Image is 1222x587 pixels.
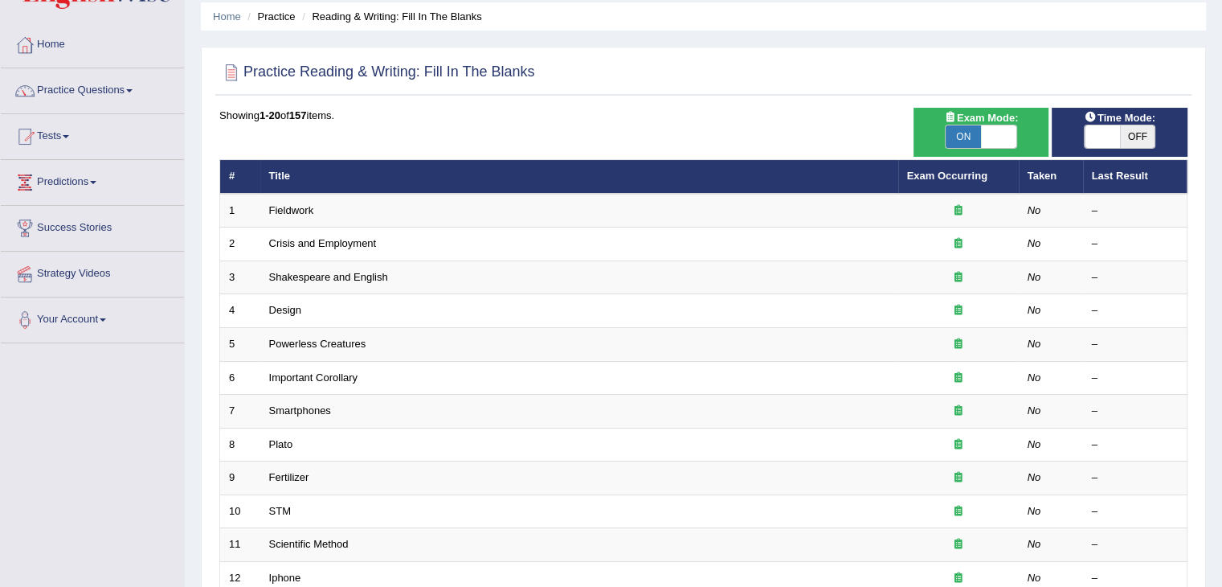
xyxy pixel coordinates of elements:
[1028,371,1041,384] em: No
[260,160,898,194] th: Title
[260,109,280,121] b: 1-20
[219,60,535,84] h2: Practice Reading & Writing: Fill In The Blanks
[1019,160,1083,194] th: Taken
[938,109,1024,126] span: Exam Mode:
[907,504,1010,519] div: Exam occurring question
[220,428,260,462] td: 8
[213,10,241,23] a: Home
[220,495,260,528] td: 10
[946,125,981,148] span: ON
[907,337,1010,352] div: Exam occurring question
[1,23,184,63] a: Home
[907,203,1010,219] div: Exam occurring question
[1078,109,1162,126] span: Time Mode:
[907,236,1010,252] div: Exam occurring question
[1092,236,1179,252] div: –
[1028,538,1041,550] em: No
[907,404,1010,419] div: Exam occurring question
[1092,571,1179,586] div: –
[907,537,1010,552] div: Exam occurring question
[220,361,260,395] td: 6
[269,505,291,517] a: STM
[1028,438,1041,450] em: No
[269,371,358,384] a: Important Corollary
[1028,471,1041,483] em: No
[269,438,293,450] a: Plato
[220,328,260,362] td: 5
[1028,572,1041,584] em: No
[220,194,260,228] td: 1
[907,437,1010,453] div: Exam occurring question
[1028,505,1041,517] em: No
[1,298,184,338] a: Your Account
[269,338,366,350] a: Powerless Creatures
[1083,160,1187,194] th: Last Result
[1092,504,1179,519] div: –
[907,571,1010,586] div: Exam occurring question
[220,294,260,328] td: 4
[1,114,184,154] a: Tests
[269,572,301,584] a: Iphone
[1092,203,1179,219] div: –
[907,270,1010,285] div: Exam occurring question
[1092,537,1179,552] div: –
[1120,125,1155,148] span: OFF
[220,160,260,194] th: #
[913,108,1049,157] div: Show exams occurring in exams
[269,304,301,316] a: Design
[220,462,260,495] td: 9
[1028,338,1041,350] em: No
[269,237,377,249] a: Crisis and Employment
[907,170,987,182] a: Exam Occurring
[220,528,260,562] td: 11
[220,228,260,261] td: 2
[1092,270,1179,285] div: –
[269,538,349,550] a: Scientific Method
[1092,371,1179,386] div: –
[1092,337,1179,352] div: –
[1092,470,1179,486] div: –
[269,271,388,283] a: Shakespeare and English
[1092,404,1179,419] div: –
[1092,303,1179,318] div: –
[1028,304,1041,316] em: No
[907,371,1010,386] div: Exam occurring question
[907,470,1010,486] div: Exam occurring question
[1028,404,1041,417] em: No
[269,404,331,417] a: Smartphones
[1,68,184,109] a: Practice Questions
[1,206,184,246] a: Success Stories
[1092,437,1179,453] div: –
[269,204,314,216] a: Fieldwork
[1028,271,1041,283] em: No
[220,395,260,429] td: 7
[289,109,307,121] b: 157
[1,252,184,292] a: Strategy Videos
[1028,204,1041,216] em: No
[1028,237,1041,249] em: No
[269,471,309,483] a: Fertilizer
[243,9,295,24] li: Practice
[1,160,184,200] a: Predictions
[219,108,1187,123] div: Showing of items.
[220,261,260,294] td: 3
[907,303,1010,318] div: Exam occurring question
[298,9,481,24] li: Reading & Writing: Fill In The Blanks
